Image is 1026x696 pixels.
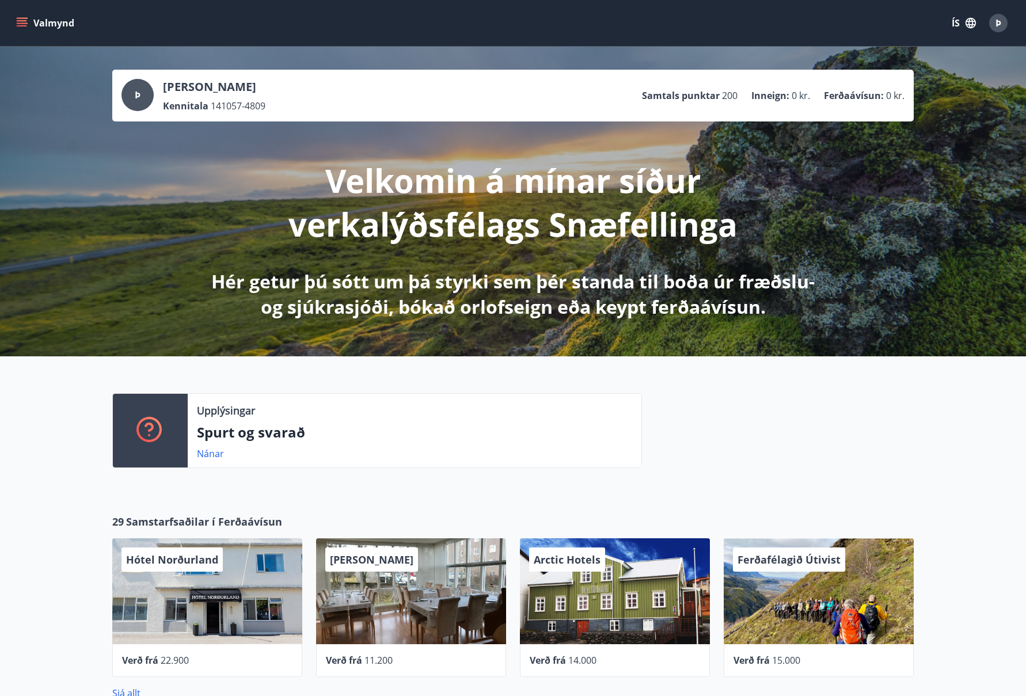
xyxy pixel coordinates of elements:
[945,13,982,33] button: ÍS
[751,89,789,102] p: Inneign :
[122,654,158,667] span: Verð frá
[209,269,817,320] p: Hér getur þú sótt um þá styrki sem þér standa til boða úr fræðslu- og sjúkrasjóði, bókað orlofsei...
[330,553,413,566] span: [PERSON_NAME]
[642,89,720,102] p: Samtals punktar
[126,514,282,529] span: Samstarfsaðilar í Ferðaávísun
[792,89,810,102] span: 0 kr.
[722,89,738,102] span: 200
[126,553,218,566] span: Hótel Norðurland
[738,553,841,566] span: Ferðafélagið Útivist
[197,403,255,418] p: Upplýsingar
[772,654,800,667] span: 15.000
[135,89,140,101] span: Þ
[364,654,393,667] span: 11.200
[112,514,124,529] span: 29
[824,89,884,102] p: Ferðaávísun :
[14,13,79,33] button: menu
[211,100,265,112] span: 141057-4809
[326,654,362,667] span: Verð frá
[886,89,905,102] span: 0 kr.
[995,17,1001,29] span: Þ
[209,158,817,246] p: Velkomin á mínar síður verkalýðsfélags Snæfellinga
[163,79,265,95] p: [PERSON_NAME]
[163,100,208,112] p: Kennitala
[534,553,601,566] span: Arctic Hotels
[985,9,1012,37] button: Þ
[530,654,566,667] span: Verð frá
[197,447,224,460] a: Nánar
[568,654,596,667] span: 14.000
[734,654,770,667] span: Verð frá
[161,654,189,667] span: 22.900
[197,423,632,442] p: Spurt og svarað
